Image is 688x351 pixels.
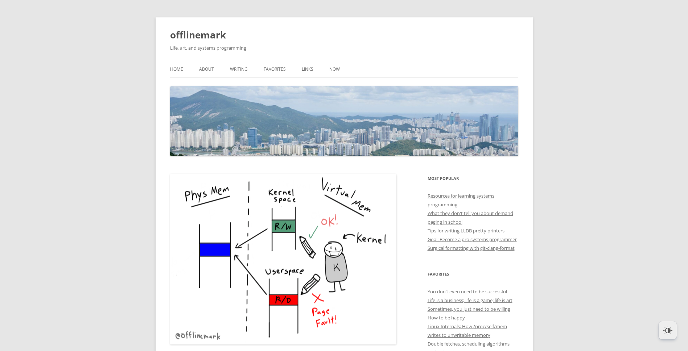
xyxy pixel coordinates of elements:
a: About [199,61,214,77]
a: Links [302,61,313,77]
a: Home [170,61,183,77]
h3: Favorites [428,270,518,278]
a: Goal: Become a pro systems programmer [428,236,517,243]
a: You don’t even need to be successful [428,288,507,295]
h3: Most Popular [428,174,518,183]
a: What they don't tell you about demand paging in school [428,210,513,225]
a: Linux Internals: How /proc/self/mem writes to unwritable memory [428,323,507,338]
h2: Life, art, and systems programming [170,44,518,52]
a: Favorites [264,61,286,77]
a: Writing [230,61,248,77]
a: Tips for writing LLDB pretty printers [428,227,504,234]
img: offlinemark [170,86,518,156]
a: Surgical formatting with git-clang-format [428,245,515,251]
a: Life is a business; life is a game; life is art [428,297,512,303]
a: Now [329,61,340,77]
a: offlinemark [170,26,226,44]
a: Sometimes, you just need to be willing [428,306,510,312]
a: Resources for learning systems programming [428,193,494,208]
a: How to be happy [428,314,465,321]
